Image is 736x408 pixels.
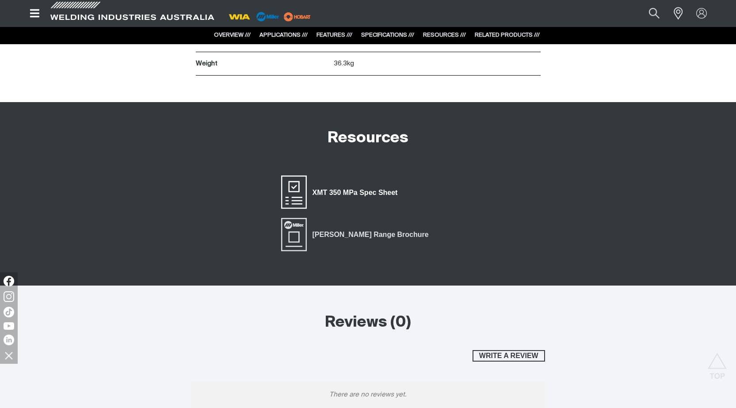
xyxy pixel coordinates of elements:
[473,350,544,362] span: Write a review
[4,276,14,286] img: Facebook
[317,32,352,38] a: FEATURES ///
[196,59,329,69] p: Weight
[280,175,404,210] a: XMT 350 MPa Spec Sheet
[334,59,541,69] p: 36.3kg
[191,313,545,332] h2: Reviews (0)
[328,129,408,148] h2: Resources
[639,4,669,23] button: Search products
[191,381,545,408] p: There are no reviews yet.
[423,32,466,38] a: RESOURCES ///
[4,322,14,330] img: YouTube
[475,32,540,38] a: RELATED PRODUCTS ///
[259,32,308,38] a: APPLICATIONS ///
[307,187,404,198] span: XMT 350 MPa Spec Sheet
[361,32,414,38] a: SPECIFICATIONS ///
[307,229,435,240] span: [PERSON_NAME] Range Brochure
[281,13,313,20] a: miller
[214,32,251,38] a: OVERVIEW ///
[4,291,14,302] img: Instagram
[4,335,14,345] img: LinkedIn
[281,10,313,23] img: miller
[280,217,435,252] a: Miller Range Brochure
[1,348,16,363] img: hide socials
[707,353,727,373] button: Scroll to top
[628,4,669,23] input: Product name or item number...
[4,307,14,317] img: TikTok
[473,350,545,362] button: Write a review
